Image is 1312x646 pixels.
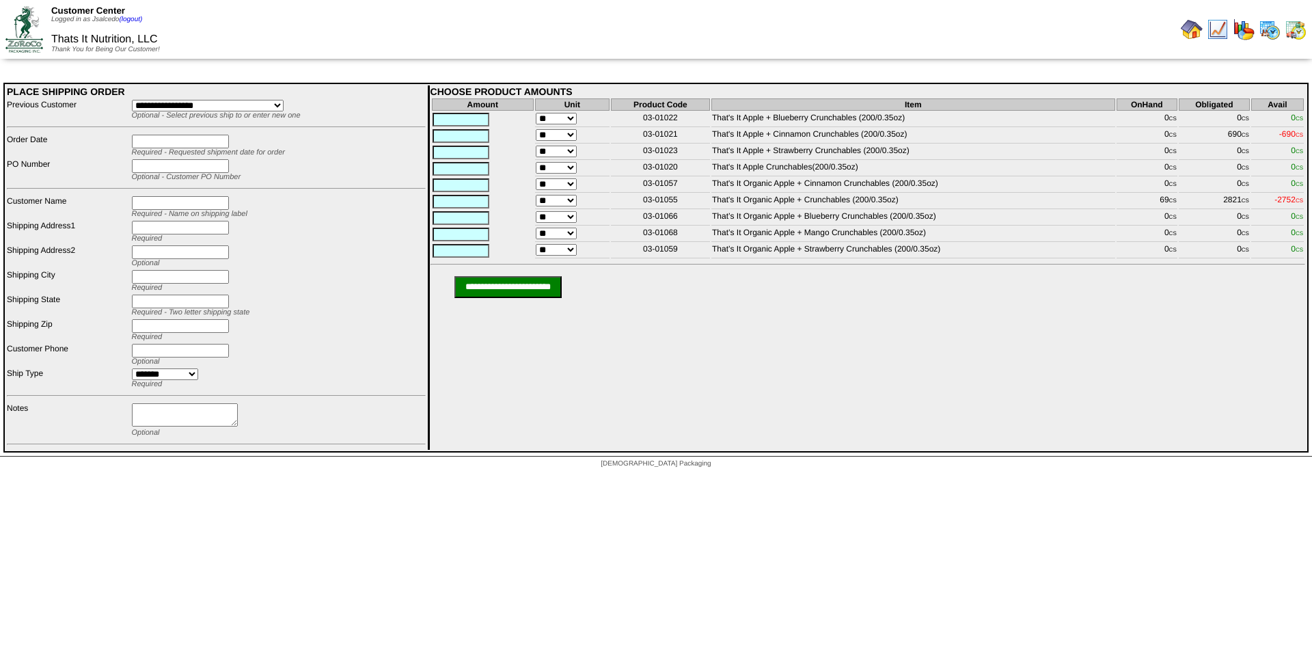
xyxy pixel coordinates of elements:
[711,178,1115,193] td: That's It Organic Apple + Cinnamon Crunchables (200/0.35oz)
[1296,198,1303,204] span: CS
[132,429,160,437] span: Optional
[1179,243,1250,258] td: 0
[611,178,710,193] td: 03-01057
[611,145,710,160] td: 03-01023
[1285,18,1307,40] img: calendarinout.gif
[1179,227,1250,242] td: 0
[1242,165,1249,171] span: CS
[1233,18,1255,40] img: graph.gif
[6,134,130,157] td: Order Date
[1291,211,1303,221] span: 0
[611,243,710,258] td: 03-01059
[132,308,250,317] span: Required - Two letter shipping state
[132,173,241,181] span: Optional - Customer PO Number
[1179,112,1250,127] td: 0
[51,46,160,53] span: Thank You for Being Our Customer!
[1117,227,1177,242] td: 0
[1291,178,1303,188] span: 0
[6,343,130,366] td: Customer Phone
[711,194,1115,209] td: That's It Organic Apple + Crunchables (200/0.35oz)
[132,333,163,341] span: Required
[1291,113,1303,122] span: 0
[6,368,130,389] td: Ship Type
[1117,145,1177,160] td: 0
[132,259,160,267] span: Optional
[1169,198,1177,204] span: CS
[1179,98,1250,111] th: Obligated
[1179,211,1250,226] td: 0
[132,234,163,243] span: Required
[535,98,610,111] th: Unit
[1179,161,1250,176] td: 0
[1117,243,1177,258] td: 0
[1242,116,1249,122] span: CS
[1179,129,1250,144] td: 690
[601,460,711,468] span: [DEMOGRAPHIC_DATA] Packaging
[132,111,301,120] span: Optional - Select previous ship to or enter new one
[611,98,710,111] th: Product Code
[711,129,1115,144] td: That's It Apple + Cinnamon Crunchables (200/0.35oz)
[1117,161,1177,176] td: 0
[711,243,1115,258] td: That’s It Organic Apple + Strawberry Crunchables (200/0.35oz)
[611,227,710,242] td: 03-01068
[132,148,285,157] span: Required - Requested shipment date for order
[1169,116,1177,122] span: CS
[711,98,1115,111] th: Item
[1117,211,1177,226] td: 0
[1259,18,1281,40] img: calendarprod.gif
[1296,132,1303,138] span: CS
[1242,198,1249,204] span: CS
[1169,230,1177,237] span: CS
[711,145,1115,160] td: That's It Apple + Strawberry Crunchables (200/0.35oz)
[1169,247,1177,253] span: CS
[1169,148,1177,154] span: CS
[1242,247,1249,253] span: CS
[1296,230,1303,237] span: CS
[132,358,160,366] span: Optional
[711,211,1115,226] td: That’s It Organic Apple + Blueberry Crunchables (200/0.35oz)
[51,33,158,45] span: Thats It Nutrition, LLC
[119,16,142,23] a: (logout)
[1242,181,1249,187] span: CS
[6,99,130,120] td: Previous Customer
[430,86,1305,97] div: CHOOSE PRODUCT AMOUNTS
[1181,18,1203,40] img: home.gif
[1291,228,1303,237] span: 0
[132,284,163,292] span: Required
[5,6,43,52] img: ZoRoCo_Logo(Green%26Foil)%20jpg.webp
[711,112,1115,127] td: That's It Apple + Blueberry Crunchables (200/0.35oz)
[132,210,247,218] span: Required - Name on shipping label
[1117,112,1177,127] td: 0
[1117,178,1177,193] td: 0
[1296,148,1303,154] span: CS
[6,159,130,182] td: PO Number
[6,294,130,317] td: Shipping State
[1296,214,1303,220] span: CS
[1296,116,1303,122] span: CS
[1207,18,1229,40] img: line_graph.gif
[1296,165,1303,171] span: CS
[1179,178,1250,193] td: 0
[711,227,1115,242] td: That’s It Organic Apple + Mango Crunchables (200/0.35oz)
[6,269,130,293] td: Shipping City
[1291,244,1303,254] span: 0
[1169,132,1177,138] span: CS
[1117,194,1177,209] td: 69
[1169,181,1177,187] span: CS
[1169,214,1177,220] span: CS
[611,112,710,127] td: 03-01022
[1291,146,1303,155] span: 0
[51,5,125,16] span: Customer Center
[611,129,710,144] td: 03-01021
[1291,162,1303,172] span: 0
[611,211,710,226] td: 03-01066
[711,161,1115,176] td: That's It Apple Crunchables(200/0.35oz)
[6,245,130,268] td: Shipping Address2
[1117,129,1177,144] td: 0
[1117,98,1177,111] th: OnHand
[1274,195,1303,204] span: -2752
[51,16,142,23] span: Logged in as Jsalcedo
[1242,148,1249,154] span: CS
[611,194,710,209] td: 03-01055
[611,161,710,176] td: 03-01020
